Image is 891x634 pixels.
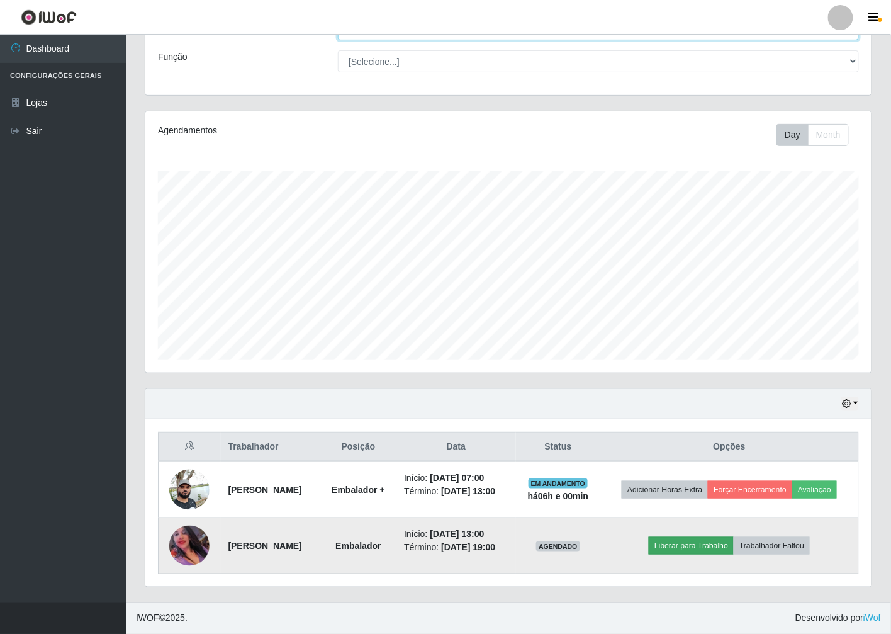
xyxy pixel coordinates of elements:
strong: Embalador + [332,485,384,495]
a: iWof [863,613,881,623]
strong: [PERSON_NAME] [228,485,302,495]
th: Opções [600,433,858,462]
button: Adicionar Horas Extra [622,481,708,499]
button: Avaliação [792,481,837,499]
time: [DATE] 13:00 [430,529,484,539]
span: EM ANDAMENTO [529,478,588,489]
time: [DATE] 07:00 [430,473,484,483]
span: IWOF [136,613,159,623]
th: Posição [320,433,396,462]
img: CoreUI Logo [21,9,77,25]
time: [DATE] 19:00 [441,542,495,552]
th: Data [396,433,515,462]
strong: Embalador [335,541,381,551]
li: Início: [404,472,508,485]
th: Trabalhador [221,433,320,462]
li: Término: [404,485,508,498]
img: 1702417487415.jpeg [169,463,210,516]
div: Toolbar with button groups [776,124,859,146]
img: 1748625086217.jpeg [169,526,210,566]
th: Status [516,433,601,462]
span: Desenvolvido por [795,612,881,625]
time: [DATE] 13:00 [441,486,495,496]
div: Agendamentos [158,124,439,137]
button: Forçar Encerramento [708,481,792,499]
label: Função [158,50,188,64]
span: © 2025 . [136,612,188,625]
li: Início: [404,528,508,541]
button: Liberar para Trabalho [649,537,734,555]
li: Término: [404,541,508,554]
strong: há 06 h e 00 min [528,491,589,501]
button: Month [808,124,849,146]
button: Day [776,124,809,146]
button: Trabalhador Faltou [734,537,810,555]
span: AGENDADO [536,541,580,552]
div: First group [776,124,849,146]
strong: [PERSON_NAME] [228,541,302,551]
